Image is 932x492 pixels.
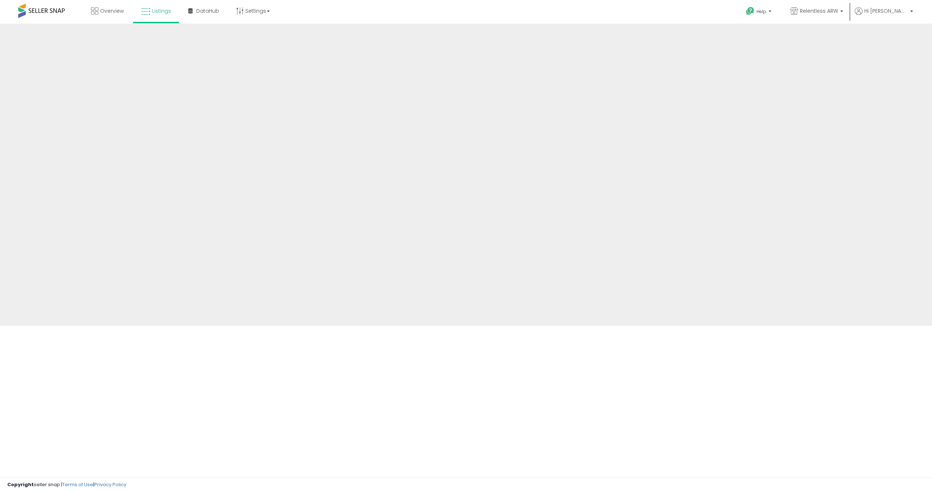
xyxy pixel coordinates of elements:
a: Hi [PERSON_NAME] [855,7,913,24]
span: Relentless ARW [800,7,838,15]
span: Help [757,8,766,15]
span: DataHub [196,7,219,15]
span: Overview [100,7,124,15]
span: Listings [152,7,171,15]
span: Hi [PERSON_NAME] [864,7,908,15]
a: Help [740,1,779,24]
i: Get Help [746,7,755,16]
